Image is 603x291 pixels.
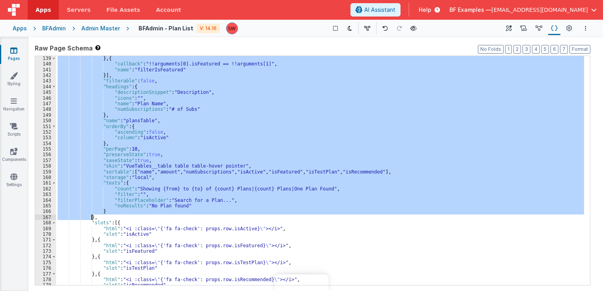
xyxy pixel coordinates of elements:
div: 175 [35,260,56,265]
button: Options [581,24,590,33]
div: BFAdmin [42,24,66,32]
div: 141 [35,67,56,73]
div: 160 [35,175,56,180]
button: 5 [541,45,549,54]
span: Apps [36,6,51,14]
button: AI Assistant [350,3,401,17]
div: 142 [35,73,56,78]
div: 153 [35,135,56,140]
div: 179 [35,282,56,288]
div: 143 [35,78,56,84]
div: 165 [35,203,56,209]
div: 172 [35,243,56,248]
div: 150 [35,118,56,123]
div: 159 [35,169,56,175]
div: 177 [35,271,56,277]
h4: BFAdmin - Plan List [139,25,193,31]
div: 170 [35,231,56,237]
div: 178 [35,277,56,282]
button: 2 [513,45,521,54]
div: 171 [35,237,56,242]
div: 152 [35,129,56,135]
div: V: 14.16 [197,24,220,33]
button: 1 [505,45,512,54]
div: 144 [35,84,56,90]
button: 3 [522,45,530,54]
div: 158 [35,163,56,169]
span: [EMAIL_ADDRESS][DOMAIN_NAME] [491,6,588,14]
div: 146 [35,95,56,101]
div: 139 [35,56,56,61]
div: 166 [35,209,56,214]
div: 168 [35,220,56,226]
div: 161 [35,180,56,186]
div: 154 [35,141,56,146]
div: 176 [35,265,56,271]
div: 162 [35,186,56,192]
div: 151 [35,124,56,129]
button: Format [569,45,590,54]
button: 7 [560,45,568,54]
div: 148 [35,106,56,112]
span: File Assets [107,6,140,14]
div: 145 [35,90,56,95]
div: 155 [35,146,56,152]
div: 174 [35,254,56,259]
div: 169 [35,226,56,231]
div: 163 [35,192,56,197]
span: AI Assistant [364,6,395,14]
span: Help [419,6,431,14]
button: 4 [532,45,540,54]
div: 164 [35,198,56,203]
div: 140 [35,61,56,67]
span: BF Examples — [449,6,491,14]
div: 157 [35,158,56,163]
span: Servers [67,6,90,14]
div: 147 [35,101,56,106]
div: Admin Master [81,24,120,32]
iframe: Marker.io feedback button [275,274,329,291]
div: 167 [35,215,56,220]
span: Raw Page Schema [35,43,93,53]
button: BF Examples — [EMAIL_ADDRESS][DOMAIN_NAME] [449,6,597,14]
img: d5d5e22eeaee244ecab42caaf22dbd7e [227,23,238,34]
div: 156 [35,152,56,157]
button: 6 [551,45,558,54]
button: No Folds [478,45,504,54]
div: Apps [13,24,27,32]
div: 149 [35,112,56,118]
div: 173 [35,248,56,254]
